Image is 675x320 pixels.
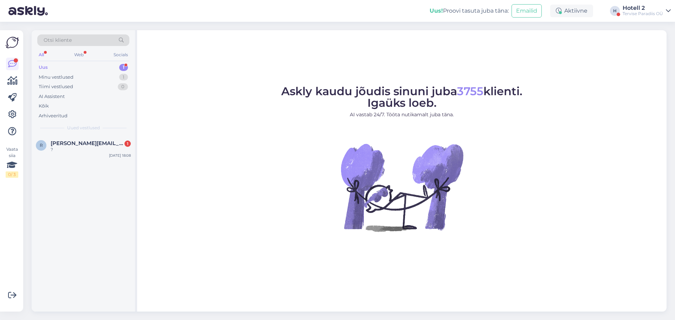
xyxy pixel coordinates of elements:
[39,93,65,100] div: AI Assistent
[119,74,128,81] div: 1
[623,5,671,17] a: Hotell 2Tervise Paradiis OÜ
[37,50,45,59] div: All
[6,171,18,178] div: 0 / 3
[623,5,663,11] div: Hotell 2
[6,36,19,49] img: Askly Logo
[51,146,131,153] div: ?
[112,50,129,59] div: Socials
[430,7,443,14] b: Uus!
[39,64,48,71] div: Uus
[109,153,131,158] div: [DATE] 18:08
[44,37,72,44] span: Otsi kliente
[430,7,509,15] div: Proovi tasuta juba täna:
[281,111,522,118] p: AI vastab 24/7. Tööta nutikamalt juba täna.
[124,141,131,147] div: 1
[6,146,18,178] div: Vaata siia
[39,112,67,119] div: Arhiveeritud
[39,103,49,110] div: Kõik
[39,74,73,81] div: Minu vestlused
[67,125,100,131] span: Uued vestlused
[623,11,663,17] div: Tervise Paradiis OÜ
[550,5,593,17] div: Aktiivne
[281,84,522,110] span: Askly kaudu jõudis sinuni juba klienti. Igaüks loeb.
[73,50,85,59] div: Web
[40,143,43,148] span: r
[119,64,128,71] div: 1
[51,140,124,146] span: raul.ritval22@gmail.com
[118,83,128,90] div: 0
[512,4,542,18] button: Emailid
[339,124,465,250] img: No Chat active
[39,83,73,90] div: Tiimi vestlused
[457,84,483,98] span: 3755
[610,6,620,16] div: H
